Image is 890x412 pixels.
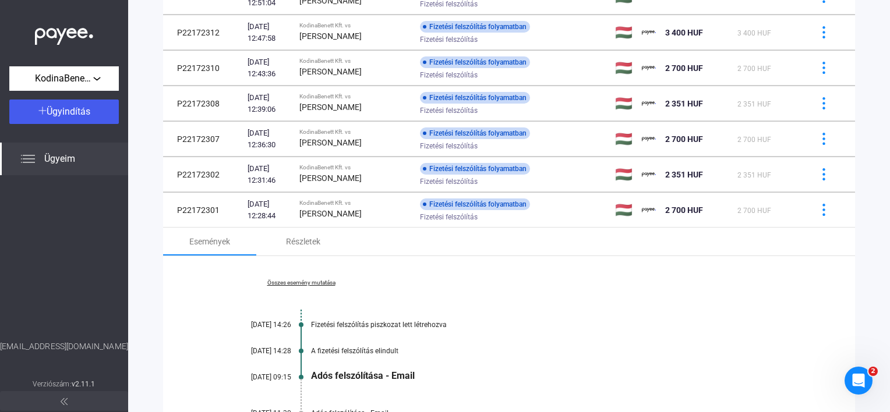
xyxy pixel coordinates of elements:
td: P22172312 [163,15,243,50]
div: KodinaBenett Kft. vs [299,58,410,65]
img: more-blue [818,168,830,180]
div: Fizetési felszólítás folyamatban [420,56,530,68]
span: 2 [868,367,878,376]
span: KodinaBenett Kft. [35,72,93,86]
img: white-payee-white-dot.svg [35,22,93,45]
div: Fizetési felszólítás folyamatban [420,21,530,33]
img: payee-logo [642,97,656,111]
div: Fizetési felszólítás folyamatban [420,92,530,104]
img: list.svg [21,152,35,166]
span: Ügyeim [44,152,75,166]
a: Összes esemény mutatása [221,279,381,286]
div: Fizetési felszólítás folyamatban [420,198,530,210]
span: Fizetési felszólítás [420,33,478,47]
td: 🇭🇺 [610,157,637,192]
button: KodinaBenett Kft. [9,66,119,91]
span: 2 700 HUF [665,134,703,144]
span: 3 400 HUF [737,29,771,37]
strong: [PERSON_NAME] [299,209,362,218]
td: 🇭🇺 [610,51,637,86]
td: P22172310 [163,51,243,86]
div: [DATE] 12:39:06 [248,92,290,115]
div: Adós felszólítása - Email [311,370,797,381]
td: P22172308 [163,86,243,121]
div: [DATE] 12:36:30 [248,127,290,151]
td: P22172302 [163,157,243,192]
img: payee-logo [642,132,656,146]
div: [DATE] 12:28:44 [248,198,290,222]
div: [DATE] 12:43:36 [248,56,290,80]
div: A fizetési felszólítás elindult [311,347,797,355]
span: 3 400 HUF [665,28,703,37]
div: Fizetési felszólítás folyamatban [420,127,530,139]
span: Fizetési felszólítás [420,139,478,153]
img: arrow-double-left-grey.svg [61,398,68,405]
span: Fizetési felszólítás [420,175,478,189]
div: [DATE] 12:31:46 [248,163,290,186]
div: Részletek [286,235,320,248]
td: 🇭🇺 [610,86,637,121]
button: Ügyindítás [9,100,119,124]
img: more-blue [818,204,830,216]
span: 2 700 HUF [737,65,771,73]
div: KodinaBenett Kft. vs [299,22,410,29]
div: Fizetési felszólítás piszkozat lett létrehozva [311,321,797,329]
span: 2 700 HUF [665,205,703,215]
td: 🇭🇺 [610,193,637,228]
span: Ügyindítás [47,106,90,117]
span: 2 351 HUF [665,99,703,108]
div: KodinaBenett Kft. vs [299,129,410,136]
td: 🇭🇺 [610,15,637,50]
span: 2 351 HUF [737,171,771,179]
span: 2 351 HUF [737,100,771,108]
span: Fizetési felszólítás [420,68,478,82]
td: P22172301 [163,193,243,228]
strong: [PERSON_NAME] [299,173,362,183]
strong: [PERSON_NAME] [299,102,362,112]
div: [DATE] 14:26 [221,321,291,329]
span: Fizetési felszólítás [420,210,478,224]
div: KodinaBenett Kft. vs [299,93,410,100]
strong: [PERSON_NAME] [299,31,362,41]
button: more-blue [811,198,836,222]
div: [DATE] 12:47:58 [248,21,290,44]
img: payee-logo [642,26,656,40]
img: payee-logo [642,61,656,75]
img: plus-white.svg [38,106,47,115]
span: 2 700 HUF [737,207,771,215]
div: [DATE] 14:28 [221,347,291,355]
img: more-blue [818,133,830,145]
img: more-blue [818,97,830,109]
span: 2 700 HUF [737,136,771,144]
div: Fizetési felszólítás folyamatban [420,163,530,175]
button: more-blue [811,127,836,151]
strong: [PERSON_NAME] [299,67,362,76]
img: more-blue [818,26,830,38]
td: 🇭🇺 [610,122,637,157]
span: 2 700 HUF [665,63,703,73]
span: Fizetési felszólítás [420,104,478,118]
td: P22172307 [163,122,243,157]
button: more-blue [811,56,836,80]
img: payee-logo [642,203,656,217]
iframe: Intercom live chat [845,367,873,395]
img: more-blue [818,62,830,74]
strong: v2.11.1 [72,380,96,388]
span: 2 351 HUF [665,170,703,179]
button: more-blue [811,162,836,187]
button: more-blue [811,91,836,116]
div: KodinaBenett Kft. vs [299,164,410,171]
img: payee-logo [642,168,656,182]
div: [DATE] 09:15 [221,373,291,381]
button: more-blue [811,20,836,45]
div: Események [189,235,230,248]
strong: [PERSON_NAME] [299,138,362,147]
div: KodinaBenett Kft. vs [299,200,410,207]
